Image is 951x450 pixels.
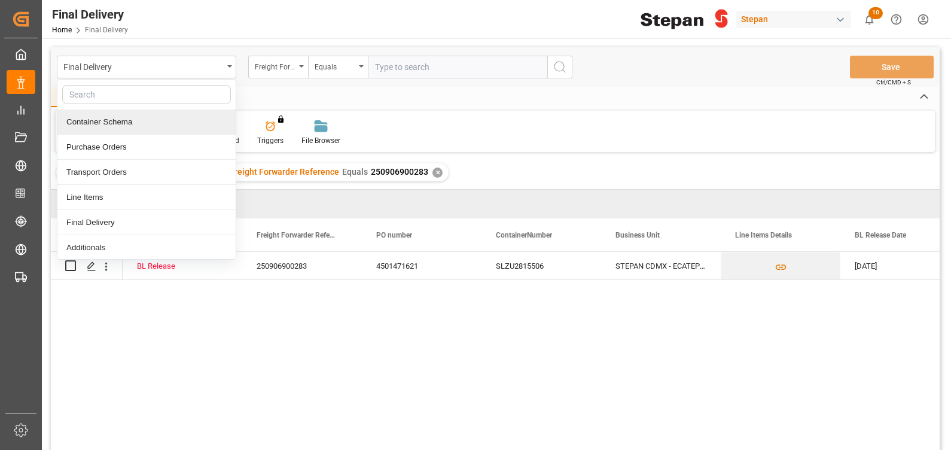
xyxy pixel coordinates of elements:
span: 250906900283 [371,167,428,177]
span: 10 [868,7,883,19]
div: BL Release [137,253,228,280]
button: Stepan [736,8,856,31]
div: Home [51,87,92,107]
span: Freight Forwarder Reference [257,231,337,239]
div: Press SPACE to select this row. [51,252,123,280]
button: open menu [308,56,368,78]
span: PO number [376,231,412,239]
span: Equals [342,167,368,177]
div: STEPAN CDMX - ECATEPEC [601,252,721,279]
div: Freight Forwarder Reference [255,59,295,72]
span: ContainerNumber [496,231,552,239]
div: Purchase Orders [57,135,236,160]
span: Ctrl/CMD + S [876,78,911,87]
div: Equals [315,59,355,72]
div: Container Schema [57,110,236,135]
div: Transport Orders [57,160,236,185]
div: Final Delivery [63,59,223,74]
div: Final Delivery [57,210,236,235]
div: Line Items [57,185,236,210]
span: Line Items Details [735,231,792,239]
div: Stepan [736,11,851,28]
button: Help Center [883,6,910,33]
button: close menu [57,56,236,78]
div: 250906900283 [242,252,362,279]
input: Search [62,85,231,104]
span: Business Unit [615,231,660,239]
span: BL Release Date [855,231,906,239]
div: Final Delivery [52,5,128,23]
div: ✕ [432,168,443,178]
div: SLZU2815506 [481,252,601,279]
div: 4501471621 [362,252,481,279]
span: Freight Forwarder Reference [230,167,339,177]
button: show 10 new notifications [856,6,883,33]
img: Stepan_Company_logo.svg.png_1713531530.png [641,9,728,30]
div: File Browser [301,135,340,146]
button: open menu [248,56,308,78]
a: Home [52,26,72,34]
button: Save [850,56,934,78]
div: Additionals [57,235,236,260]
input: Type to search [368,56,547,78]
button: search button [547,56,572,78]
